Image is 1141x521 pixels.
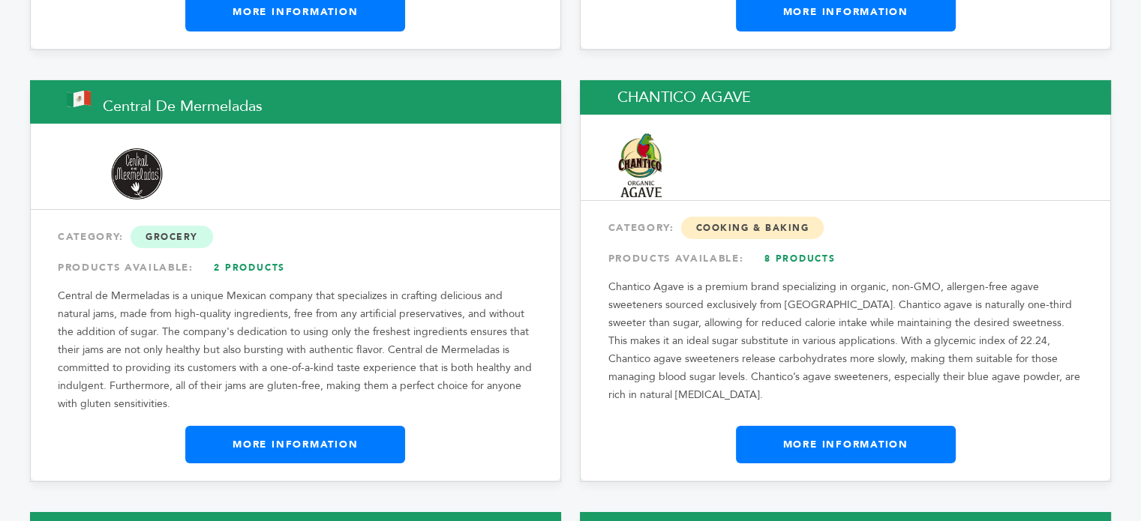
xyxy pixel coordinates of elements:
a: More Information [736,426,956,463]
span: Cooking & Baking [681,217,824,239]
div: CATEGORY: [608,214,1083,241]
h2: CHANTICO AGAVE [580,80,1111,115]
a: 8 Products [747,245,852,272]
span: Grocery [131,226,213,248]
img: Central de Mermeladas [68,148,206,199]
div: PRODUCTS AVAILABLE: [608,245,1083,272]
img: This brand is from Mexico (MX) [67,91,91,107]
a: 2 Products [197,254,302,281]
img: CHANTICO AGAVE [618,133,662,197]
div: CATEGORY: [58,223,533,250]
p: Central de Mermeladas is a unique Mexican company that specializes in crafting delicious and natu... [58,287,533,413]
a: More Information [185,426,405,463]
p: Chantico Agave is a premium brand specializing in organic, non-GMO, allergen-free agave sweetener... [608,278,1083,404]
div: PRODUCTS AVAILABLE: [58,254,533,281]
h2: Central de Mermeladas [30,80,561,124]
